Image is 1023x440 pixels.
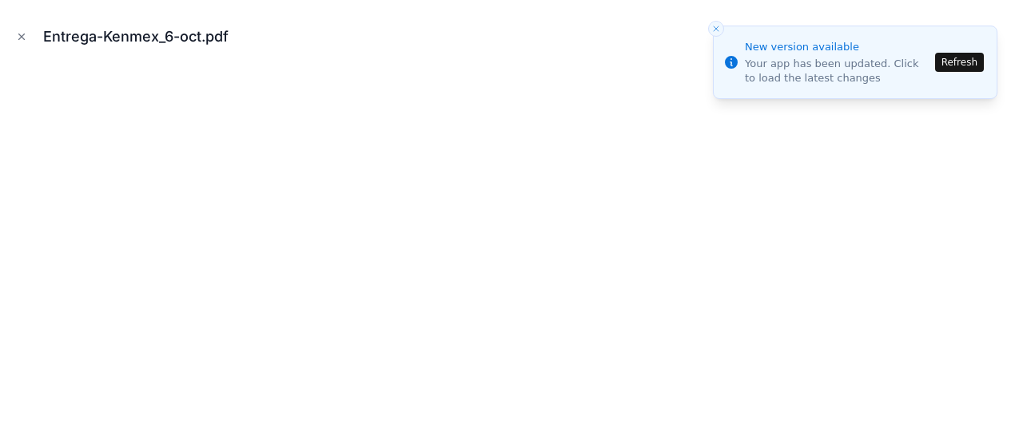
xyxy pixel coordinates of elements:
[745,39,930,55] div: New version available
[745,57,930,85] div: Your app has been updated. Click to load the latest changes
[935,53,984,72] button: Refresh
[43,26,241,48] div: Entrega-Kenmex_6-oct.pdf
[13,67,1010,427] iframe: pdf-iframe
[13,28,30,46] button: Close modal
[708,21,724,37] button: Close toast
